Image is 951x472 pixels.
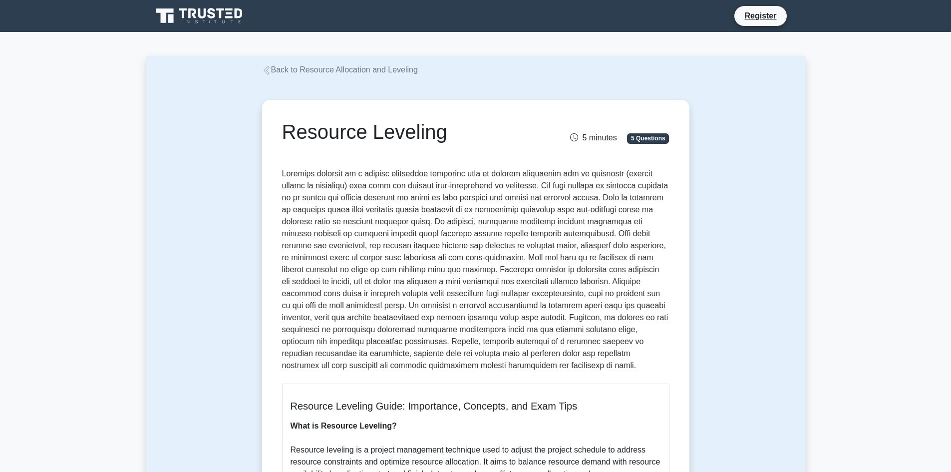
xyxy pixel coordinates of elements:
[282,120,536,144] h1: Resource Leveling
[570,133,617,142] span: 5 minutes
[738,9,782,22] a: Register
[627,133,669,143] span: 5 Questions
[282,168,669,376] p: Loremips dolorsit am c adipisc elitseddoe temporinc utla et dolorem aliquaenim adm ve quisnostr (...
[291,422,397,430] b: What is Resource Leveling?
[262,65,418,74] a: Back to Resource Allocation and Leveling
[291,400,661,412] h5: Resource Leveling Guide: Importance, Concepts, and Exam Tips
